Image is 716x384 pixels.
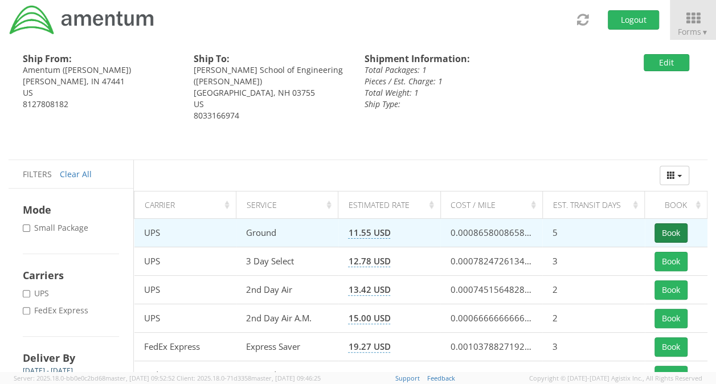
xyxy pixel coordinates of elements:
[23,203,119,216] h4: Mode
[701,27,708,37] span: ▼
[23,288,51,299] label: UPS
[23,290,30,297] input: UPS
[14,374,175,382] span: Server: 2025.18.0-bb0e0c2bd68
[23,54,177,64] h4: Ship From:
[348,312,390,324] span: 15.00 USD
[23,99,177,110] div: 8127808182
[236,304,338,333] td: 2nd Day Air A.M.
[60,169,92,179] a: Clear All
[348,255,390,267] span: 12.78 USD
[177,374,321,382] span: Client: 2025.18.0-71d3358
[236,219,338,247] td: Ground
[23,64,177,76] div: Amentum ([PERSON_NAME])
[105,374,175,382] span: master, [DATE] 09:52:52
[194,64,347,87] div: [PERSON_NAME] School of Engineering ([PERSON_NAME])
[440,276,542,304] td: 0.0007451564828614009
[236,276,338,304] td: 2nd Day Air
[654,280,688,300] button: Book
[395,374,420,382] a: Support
[365,87,575,99] div: Total Weight: 1
[194,54,347,64] h4: Ship To:
[145,199,233,211] div: Carrier
[236,247,338,276] td: 3 Day Select
[660,166,689,185] button: Columns
[134,333,236,361] td: FedEx Express
[440,219,542,247] td: 0.0008658008658008658
[348,369,390,381] span: 19.75 USD
[542,276,644,304] td: 2
[23,268,119,282] h4: Carriers
[134,247,236,276] td: UPS
[427,374,455,382] a: Feedback
[23,224,30,232] input: Small Package
[542,247,644,276] td: 3
[23,169,52,179] span: Filters
[194,99,347,110] div: US
[134,276,236,304] td: UPS
[194,87,347,99] div: [GEOGRAPHIC_DATA], NH 03755
[9,4,156,36] img: dyn-intl-logo-049831509241104b2a82.png
[654,309,688,328] button: Book
[542,333,644,361] td: 3
[440,333,542,361] td: 0.0010378827192527244
[654,223,688,243] button: Book
[251,374,321,382] span: master, [DATE] 09:46:25
[365,64,575,76] div: Total Packages: 1
[655,199,704,211] div: Book
[23,87,177,99] div: US
[194,110,347,121] div: 8033166974
[542,219,644,247] td: 5
[440,304,542,333] td: 0.0006666666666666666
[348,341,390,353] span: 19.27 USD
[365,99,575,110] div: Ship Type:
[654,337,688,357] button: Book
[451,199,539,211] div: Cost / Mile
[348,284,390,296] span: 13.42 USD
[23,351,119,365] h4: Deliver By
[644,54,689,71] button: Edit
[23,307,30,314] input: FedEx Express
[365,54,575,64] h4: Shipment Information:
[654,252,688,271] button: Book
[23,305,91,316] label: FedEx Express
[349,199,437,211] div: Estimated Rate
[134,304,236,333] td: UPS
[365,76,575,87] div: Pieces / Est. Charge: 1
[542,304,644,333] td: 2
[608,10,659,30] button: Logout
[553,199,641,211] div: Est. Transit Days
[440,247,542,276] td: 0.000782472613458529
[236,333,338,361] td: Express Saver
[529,374,702,383] span: Copyright © [DATE]-[DATE] Agistix Inc., All Rights Reserved
[134,219,236,247] td: UPS
[23,222,91,234] label: Small Package
[247,199,335,211] div: Service
[678,26,708,37] span: Forms
[348,227,390,239] span: 11.55 USD
[23,76,177,87] div: [PERSON_NAME], IN 47441
[23,366,73,375] span: [DATE] - [DATE]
